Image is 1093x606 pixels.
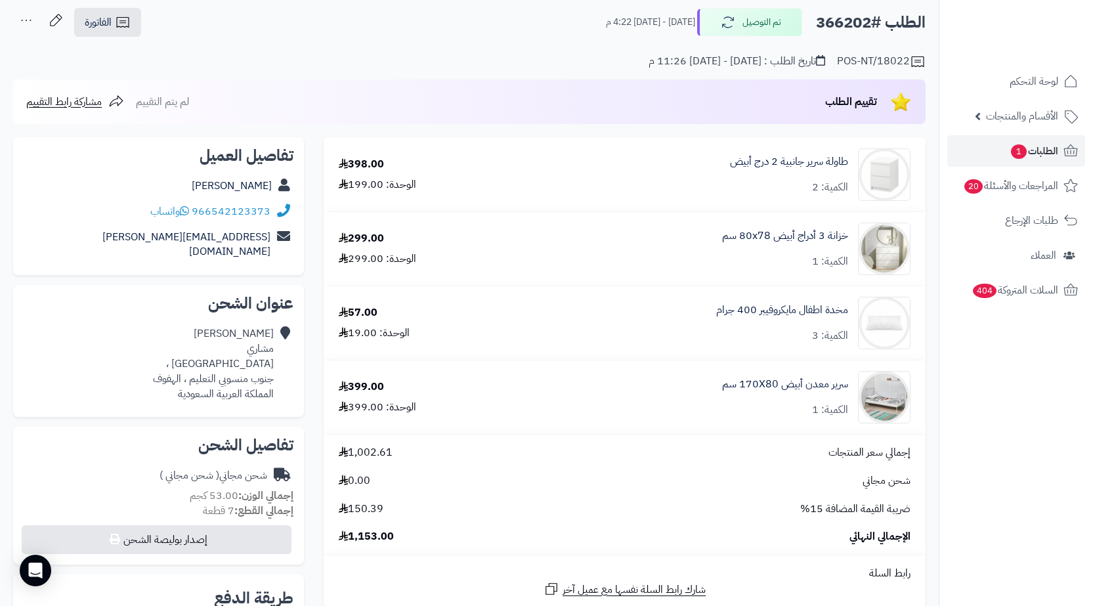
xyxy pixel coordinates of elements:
h2: الطلب #366202 [816,9,926,36]
strong: إجمالي القطع: [234,503,293,519]
span: الطلبات [1010,142,1058,160]
h2: طريقة الدفع [214,590,293,606]
span: 20 [964,179,983,194]
a: الطلبات1 [947,135,1085,167]
img: 1748517520-1-90x90.jpg [859,371,910,423]
div: تاريخ الطلب : [DATE] - [DATE] 11:26 م [649,54,825,69]
img: logo-2.png [1004,35,1081,63]
span: الفاتورة [85,14,112,30]
div: رابط السلة [329,566,920,581]
a: مشاركة رابط التقييم [26,94,124,110]
div: [PERSON_NAME] مشاري [GEOGRAPHIC_DATA] ، جنوب منسوبي التعليم ، الهفوف المملكة العربية السعودية [153,326,274,401]
div: الوحدة: 19.00 [339,326,410,341]
span: 1,002.61 [339,445,393,460]
a: سرير معدن أبيض 170X80 سم [722,377,848,392]
span: ( شحن مجاني ) [160,467,219,483]
a: طاولة سرير جانبية 2 درج أبيض [730,154,848,169]
span: 1,153.00 [339,529,394,544]
span: شارك رابط السلة نفسها مع عميل آخر [563,582,706,597]
a: خزانة 3 أدراج أبيض ‎80x78 سم‏ [722,228,848,244]
a: لوحة التحكم [947,66,1085,97]
span: لم يتم التقييم [136,94,189,110]
div: الكمية: 2 [812,180,848,195]
div: 398.00 [339,157,384,172]
a: السلات المتروكة404 [947,274,1085,306]
a: واتساب [150,204,189,219]
button: تم التوصيل [697,9,802,36]
span: المراجعات والأسئلة [963,177,1058,195]
a: [PERSON_NAME] [192,178,272,194]
a: [EMAIL_ADDRESS][PERSON_NAME][DOMAIN_NAME] [102,229,270,260]
div: Open Intercom Messenger [20,555,51,586]
a: 966542123373 [192,204,270,219]
span: مشاركة رابط التقييم [26,94,102,110]
div: 399.00 [339,379,384,395]
div: الكمية: 1 [812,402,848,418]
a: المراجعات والأسئلة20 [947,170,1085,202]
span: العملاء [1031,246,1056,265]
span: شحن مجاني [863,473,911,488]
h2: تفاصيل العميل [24,148,293,163]
a: شارك رابط السلة نفسها مع عميل آخر [544,581,706,597]
button: إصدار بوليصة الشحن [22,525,291,554]
span: طلبات الإرجاع [1005,211,1058,230]
small: 53.00 كجم [190,488,293,504]
img: 1728486839-220106010210-90x90.jpg [859,297,910,349]
div: الوحدة: 299.00 [339,251,416,267]
span: 1 [1011,144,1027,159]
small: 7 قطعة [203,503,293,519]
span: 0.00 [339,473,370,488]
span: 150.39 [339,502,383,517]
div: شحن مجاني [160,468,267,483]
span: الإجمالي النهائي [849,529,911,544]
span: لوحة التحكم [1010,72,1058,91]
a: الفاتورة [74,8,141,37]
h2: عنوان الشحن [24,295,293,311]
span: الأقسام والمنتجات [986,107,1058,125]
strong: إجمالي الوزن: [238,488,293,504]
div: 299.00 [339,231,384,246]
div: الوحدة: 199.00 [339,177,416,192]
span: السلات المتروكة [972,281,1058,299]
span: تقييم الطلب [825,94,877,110]
span: 404 [973,284,997,298]
div: POS-NT/18022 [837,54,926,70]
div: الكمية: 1 [812,254,848,269]
div: 57.00 [339,305,377,320]
span: ضريبة القيمة المضافة 15% [800,502,911,517]
a: طلبات الإرجاع [947,205,1085,236]
span: إجمالي سعر المنتجات [828,445,911,460]
img: 1698232049-1-90x90.jpg [859,148,910,201]
a: العملاء [947,240,1085,271]
h2: تفاصيل الشحن [24,437,293,453]
a: مخدة اطفال مايكروفيبر 400 جرام [716,303,848,318]
div: الكمية: 3 [812,328,848,343]
img: 1747726412-1722524118422-1707225732053-1702539019812-884456456456-90x90.jpg [859,223,910,275]
div: الوحدة: 399.00 [339,400,416,415]
small: [DATE] - [DATE] 4:22 م [606,16,695,29]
